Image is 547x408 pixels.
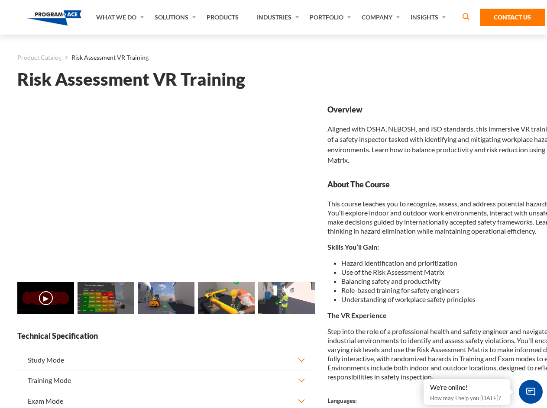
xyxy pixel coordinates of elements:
[27,10,82,26] img: Program-Ace
[138,282,194,314] img: Risk Assessment VR Training - Preview 2
[17,52,61,63] a: Product Catalog
[519,380,543,404] span: Chat Widget
[198,282,255,314] img: Risk Assessment VR Training - Preview 3
[430,393,504,403] p: How may I help you [DATE]?
[61,52,149,63] li: Risk Assessment VR Training
[17,104,314,271] iframe: Risk Assessment VR Training - Video 0
[39,291,53,305] button: ▶
[17,370,314,390] button: Training Mode
[258,282,315,314] img: Risk Assessment VR Training - Preview 4
[430,383,504,392] div: We're online!
[17,350,314,370] button: Study Mode
[78,282,134,314] img: Risk Assessment VR Training - Preview 1
[327,397,357,404] strong: Languages:
[17,282,74,314] img: Risk Assessment VR Training - Video 0
[17,331,314,341] strong: Technical Specification
[480,9,545,26] a: Contact Us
